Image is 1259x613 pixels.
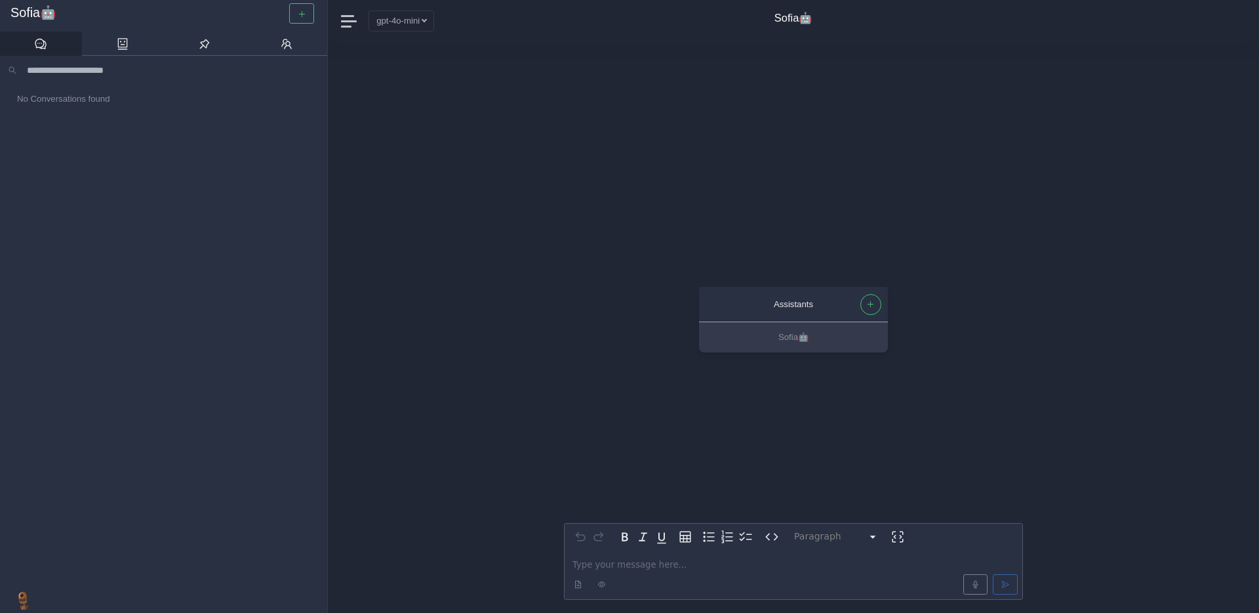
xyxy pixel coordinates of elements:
button: Check list [736,528,755,546]
button: Sofia🤖 [699,323,888,352]
div: Assistants [712,297,875,311]
div: editable markdown [565,550,1022,599]
input: Search conversations [22,61,319,79]
button: Numbered list [718,528,736,546]
button: Bold [616,528,634,546]
button: Inline code format [763,528,781,546]
a: Sofia🤖 [10,5,317,21]
button: Underline [652,528,671,546]
button: gpt-4o-mini [369,11,434,31]
button: Italic [634,528,652,546]
button: Bulleted list [700,528,718,546]
div: toggle group [700,528,755,546]
h4: Sofia🤖 [774,12,813,25]
button: Block type [789,528,883,546]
